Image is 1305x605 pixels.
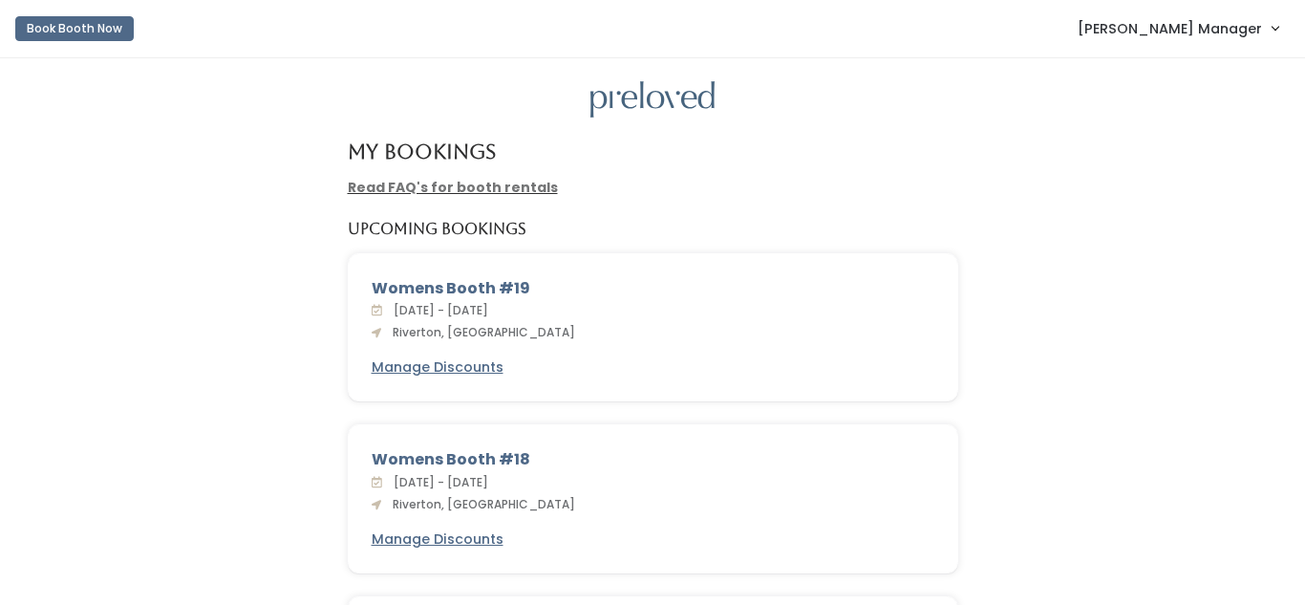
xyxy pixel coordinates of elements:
span: Riverton, [GEOGRAPHIC_DATA] [385,496,575,512]
span: [DATE] - [DATE] [386,302,488,318]
span: [PERSON_NAME] Manager [1078,18,1262,39]
div: Womens Booth #18 [372,448,934,471]
img: preloved logo [590,81,715,119]
span: [DATE] - [DATE] [386,474,488,490]
a: Book Booth Now [15,8,134,50]
a: Manage Discounts [372,529,503,550]
div: Womens Booth #19 [372,277,934,300]
button: Book Booth Now [15,16,134,41]
a: [PERSON_NAME] Manager [1059,8,1297,49]
a: Manage Discounts [372,357,503,378]
h5: Upcoming Bookings [348,221,526,238]
a: Read FAQ's for booth rentals [348,178,558,197]
h4: My Bookings [348,140,496,162]
u: Manage Discounts [372,529,503,549]
span: Riverton, [GEOGRAPHIC_DATA] [385,324,575,340]
u: Manage Discounts [372,357,503,377]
